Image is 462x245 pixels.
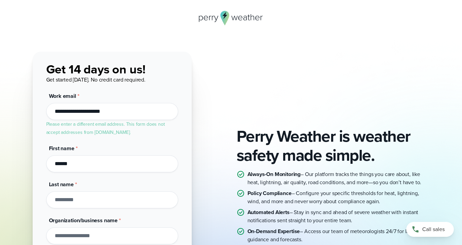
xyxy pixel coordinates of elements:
span: Get 14 days on us! [46,60,146,78]
span: Get started [DATE]. No credit card required. [46,76,146,84]
strong: Policy Compliance [247,189,292,197]
p: – Our platform tracks the things you care about, like heat, lightning, air quality, road conditio... [247,170,430,187]
h2: Perry Weather is weather safety made simple. [237,127,430,165]
label: Please enter a different email address. This form does not accept addresses from [DOMAIN_NAME]. [46,121,165,136]
a: Call sales [406,222,454,237]
span: Organization/business name [49,216,118,224]
span: Work email [49,92,76,100]
p: – Stay in sync and ahead of severe weather with instant notifications sent straight to your entir... [247,208,430,225]
span: Call sales [422,225,445,233]
p: – Access our team of meteorologists 24/7 for live guidance and forecasts. [247,227,430,244]
strong: Automated Alerts [247,208,290,216]
p: – Configure your specific thresholds for heat, lightning, wind, and more and never worry about co... [247,189,430,206]
span: First name [49,144,74,152]
span: Last name [49,180,74,188]
strong: Always-On Monitoring [247,170,301,178]
strong: On-Demand Expertise [247,227,300,235]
